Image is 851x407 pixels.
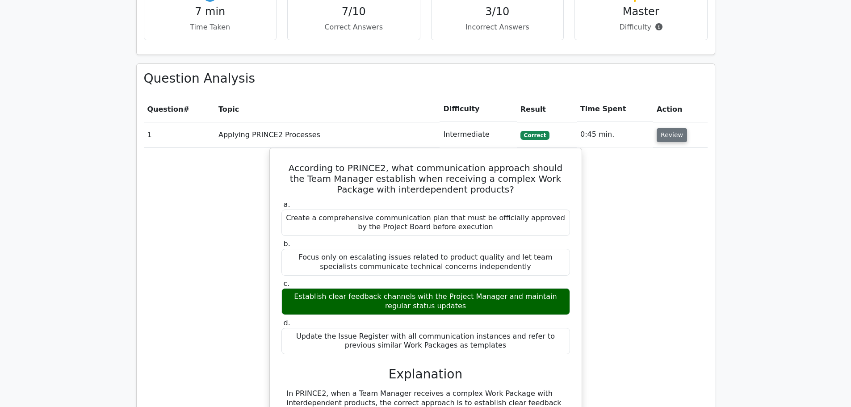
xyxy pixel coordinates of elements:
[215,122,440,147] td: Applying PRINCE2 Processes
[653,97,707,122] th: Action
[440,122,516,147] td: Intermediate
[439,22,557,33] p: Incorrect Answers
[284,279,290,288] span: c.
[439,5,557,18] h4: 3/10
[144,71,708,86] h3: Question Analysis
[295,5,413,18] h4: 7/10
[151,5,269,18] h4: 7 min
[295,22,413,33] p: Correct Answers
[215,97,440,122] th: Topic
[151,22,269,33] p: Time Taken
[281,249,570,276] div: Focus only on escalating issues related to product quality and let team specialists communicate t...
[284,200,290,209] span: a.
[281,328,570,355] div: Update the Issue Register with all communication instances and refer to previous similar Work Pac...
[281,288,570,315] div: Establish clear feedback channels with the Project Manager and maintain regular status updates
[582,22,700,33] p: Difficulty
[657,128,687,142] button: Review
[287,367,565,382] h3: Explanation
[284,239,290,248] span: b.
[144,97,215,122] th: #
[440,97,516,122] th: Difficulty
[577,122,653,147] td: 0:45 min.
[281,163,571,195] h5: According to PRINCE2, what communication approach should the Team Manager establish when receivin...
[284,319,290,327] span: d.
[520,131,549,140] span: Correct
[144,122,215,147] td: 1
[582,5,700,18] h4: Master
[147,105,184,113] span: Question
[281,210,570,236] div: Create a comprehensive communication plan that must be officially approved by the Project Board b...
[517,97,577,122] th: Result
[577,97,653,122] th: Time Spent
